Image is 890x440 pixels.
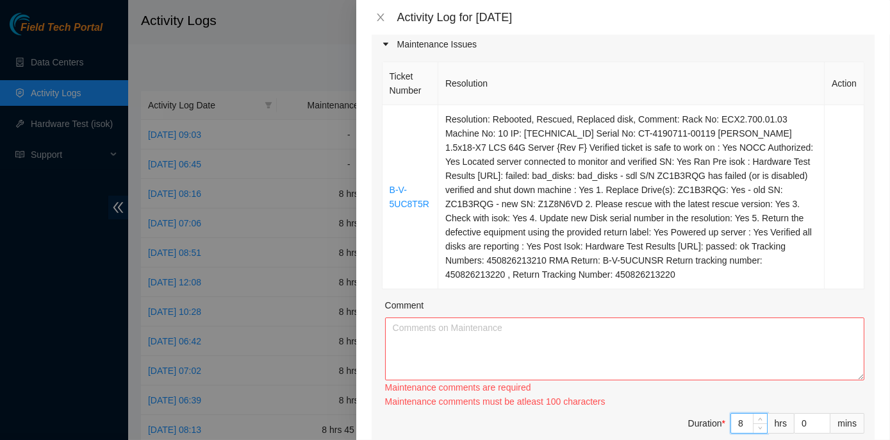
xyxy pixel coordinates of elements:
span: Increase Value [753,414,767,423]
span: up [757,415,764,423]
div: hrs [768,413,795,434]
div: Activity Log for [DATE] [397,10,875,24]
div: Maintenance Issues [372,30,875,59]
span: caret-right [382,40,390,48]
textarea: Comment [385,317,864,380]
span: Decrease Value [753,423,767,433]
span: close [375,12,386,22]
th: Ticket Number [383,62,438,105]
div: Maintenance comments must be atleast 100 characters [385,394,864,409]
th: Action [825,62,864,105]
button: Close [372,12,390,24]
div: mins [830,413,864,434]
span: down [757,425,764,432]
div: Duration [688,416,725,430]
th: Resolution [438,62,825,105]
div: Maintenance comments are required [385,380,864,394]
a: B-V-5UC8T5R [390,185,429,209]
td: Resolution: Rebooted, Rescued, Replaced disk, Comment: Rack No: ECX2.700.01.03 Machine No: 10 IP:... [438,105,825,289]
label: Comment [385,298,424,312]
